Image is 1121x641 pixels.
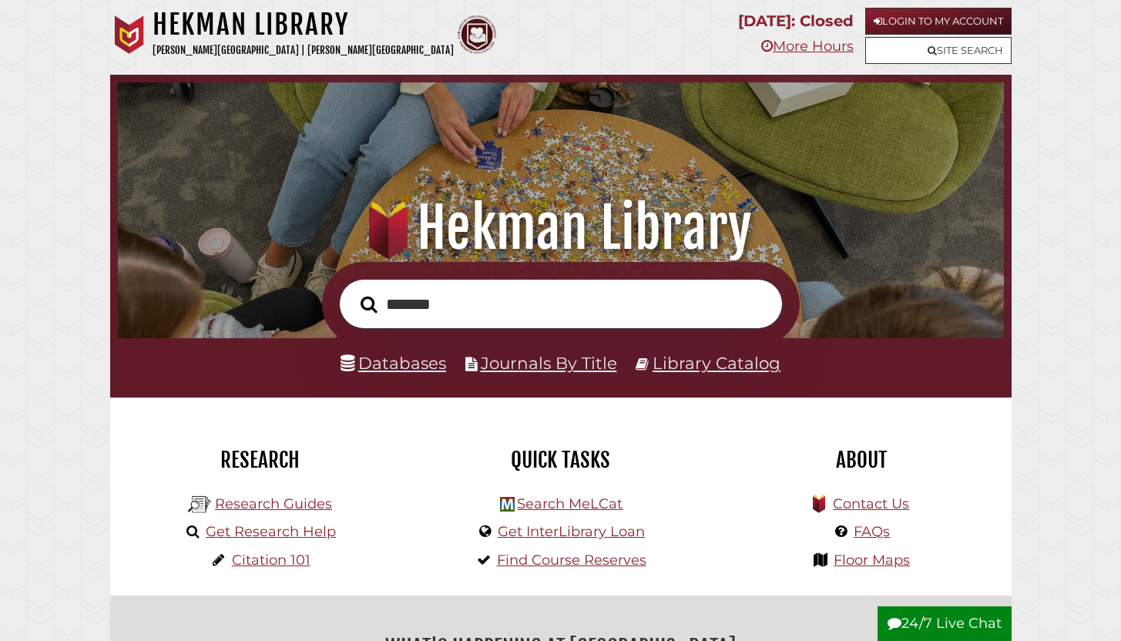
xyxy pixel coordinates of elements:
i: Search [361,295,378,313]
a: Databases [341,353,446,373]
a: FAQs [854,523,890,540]
a: Contact Us [833,495,909,512]
p: [PERSON_NAME][GEOGRAPHIC_DATA] | [PERSON_NAME][GEOGRAPHIC_DATA] [153,42,454,59]
a: Login to My Account [865,8,1012,35]
img: Hekman Library Logo [188,493,211,516]
p: [DATE]: Closed [738,8,854,35]
a: Search MeLCat [517,495,623,512]
img: Calvin University [110,15,149,54]
a: Journals By Title [481,353,617,373]
a: Find Course Reserves [497,552,646,569]
a: Get Research Help [206,523,336,540]
a: Get InterLibrary Loan [498,523,645,540]
a: Library Catalog [653,353,780,373]
img: Calvin Theological Seminary [458,15,496,54]
h1: Hekman Library [153,8,454,42]
h2: About [723,447,1000,473]
a: Research Guides [215,495,332,512]
h2: Research [122,447,399,473]
h2: Quick Tasks [422,447,700,473]
a: Site Search [865,37,1012,64]
a: Floor Maps [834,552,910,569]
h1: Hekman Library [134,194,986,262]
a: Citation 101 [232,552,310,569]
img: Hekman Library Logo [500,497,515,512]
button: Search [353,291,385,317]
a: More Hours [761,38,854,55]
